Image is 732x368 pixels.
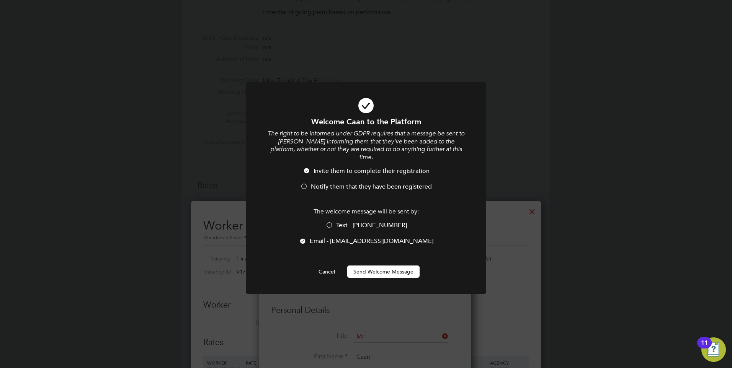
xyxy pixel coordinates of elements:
[268,130,464,161] i: The right to be informed under GDPR requires that a message be sent to [PERSON_NAME] informing th...
[701,337,726,362] button: Open Resource Center, 11 new notifications
[701,343,708,353] div: 11
[310,237,433,245] span: Email - [EMAIL_ADDRESS][DOMAIN_NAME]
[311,183,432,191] span: Notify them that they have been registered
[266,117,466,127] h1: Welcome Caan to the Platform
[336,221,407,229] span: Text - [PHONE_NUMBER]
[266,208,466,216] p: The welcome message will be sent by:
[314,167,430,175] span: Invite them to complete their registration
[312,265,341,278] button: Cancel
[347,265,420,278] button: Send Welcome Message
